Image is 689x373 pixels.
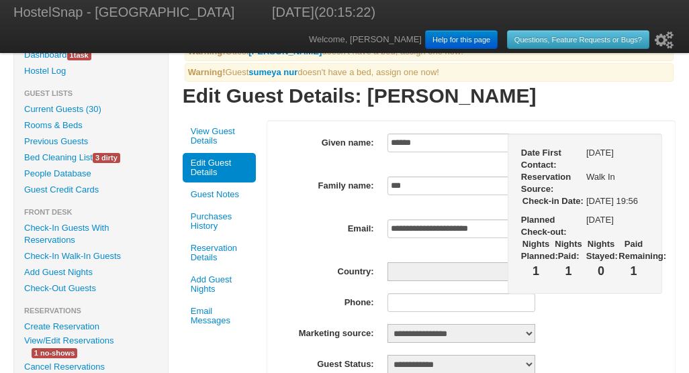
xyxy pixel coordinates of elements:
span: 3 dirty [93,153,120,163]
a: Create Reservation [14,319,168,335]
a: View/Edit Reservations [14,333,124,348]
b: Planned Check-out: [521,215,567,237]
a: Rooms & Beds [14,117,168,134]
a: Email Messages [183,301,256,331]
a: Guest Notes [183,184,256,205]
p: [DATE] 19:56 [586,195,649,207]
a: Add Guest Nights [183,270,256,299]
b: Check-in Date: [522,196,584,206]
a: Reservation Details [183,238,256,268]
b: Nights Paid: [555,239,582,261]
b: Reservation Source: [521,172,571,194]
a: Add Guest Nights [14,264,168,280]
li: Reservations [14,303,168,319]
a: Help for this page [425,30,498,49]
p: [DATE] [586,214,649,226]
b: Country: [338,266,374,276]
b: Family name: [318,180,374,191]
p: Walk In [586,171,649,183]
a: Check-In Walk-In Guests [14,248,168,264]
a: Questions, Feature Requests or Bugs? [507,30,649,49]
h3: 1 [618,262,648,280]
li: Front Desk [14,204,168,220]
h3: 0 [586,262,616,280]
b: Guest Status: [317,359,374,369]
a: View Guest Details [183,121,256,151]
a: Edit Guest Details [183,153,256,182]
b: Warning! [188,67,226,77]
a: Current Guests (30) [14,101,168,117]
b: Phone: [344,297,374,307]
a: Dashboard1task [14,47,168,63]
a: Bed Cleaning List3 dirty [14,150,168,166]
a: Purchases History [183,207,256,236]
h3: 1 [521,262,551,280]
b: Email: [348,223,374,233]
a: Previous Guests [14,134,168,150]
span: 1 no-shows [32,348,77,358]
a: 1 no-shows [21,345,87,360]
a: Hostel Log [14,63,168,79]
b: Paid Remaining: [618,239,666,261]
a: People Database [14,166,168,182]
h1: Edit Guest Details: [PERSON_NAME] [183,84,676,108]
a: sumeya nur [248,67,297,77]
a: Check-In Guests With Reservations [14,220,168,248]
b: Date First Contact: [521,148,561,170]
b: Nights Planned: [521,239,558,261]
div: Welcome, [PERSON_NAME] [309,27,676,53]
h3: 1 [553,262,583,280]
span: 1 [70,51,74,59]
b: Marketing source: [299,328,374,338]
a: Check-Out Guests [14,280,168,297]
span: (20:15:22) [314,5,375,19]
a: Guest Credit Cards [14,182,168,198]
li: Guest Lists [14,85,168,101]
b: Nights Stayed: [586,239,618,261]
div: Guest doesn't have a bed, assign one now! [185,63,674,82]
span: task [67,50,91,60]
p: [DATE] [586,147,649,159]
b: Given name: [322,138,374,148]
i: Setup Wizard [655,32,674,49]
